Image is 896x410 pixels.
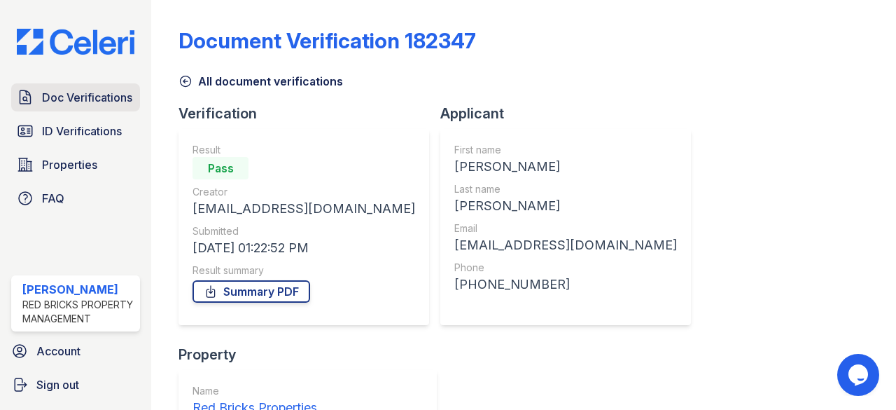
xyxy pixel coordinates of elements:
div: [DATE] 01:22:52 PM [192,238,415,258]
div: Verification [178,104,440,123]
span: Doc Verifications [42,89,132,106]
div: [PHONE_NUMBER] [454,275,677,294]
span: Account [36,343,80,360]
div: [PERSON_NAME] [454,196,677,216]
div: Name [192,384,423,398]
span: Properties [42,156,97,173]
div: Applicant [440,104,702,123]
div: Document Verification 182347 [178,28,476,53]
div: [EMAIL_ADDRESS][DOMAIN_NAME] [454,235,677,255]
div: [PERSON_NAME] [454,157,677,177]
a: Doc Verifications [11,83,140,111]
span: Sign out [36,376,79,393]
iframe: chat widget [837,354,882,396]
a: Summary PDF [192,280,310,303]
a: All document verifications [178,73,343,90]
span: ID Verifications [42,123,122,139]
div: Email [454,221,677,235]
img: CE_Logo_Blue-a8612792a0a2168367f1c8372b55b34899dd931a85d93a1a3d3e32e68fde9ad4.png [6,29,146,55]
div: Creator [192,185,415,199]
span: FAQ [42,190,64,207]
div: First name [454,143,677,157]
div: Pass [192,157,248,179]
a: Properties [11,151,140,179]
a: Sign out [6,371,146,399]
div: Property [178,345,448,364]
div: Submitted [192,224,415,238]
div: Result [192,143,415,157]
a: Account [6,337,146,365]
div: [EMAIL_ADDRESS][DOMAIN_NAME] [192,199,415,219]
div: Last name [454,182,677,196]
div: Phone [454,261,677,275]
div: [PERSON_NAME] [22,281,134,298]
div: Red Bricks Property Management [22,298,134,326]
a: ID Verifications [11,117,140,145]
div: Result summary [192,264,415,278]
a: FAQ [11,184,140,212]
